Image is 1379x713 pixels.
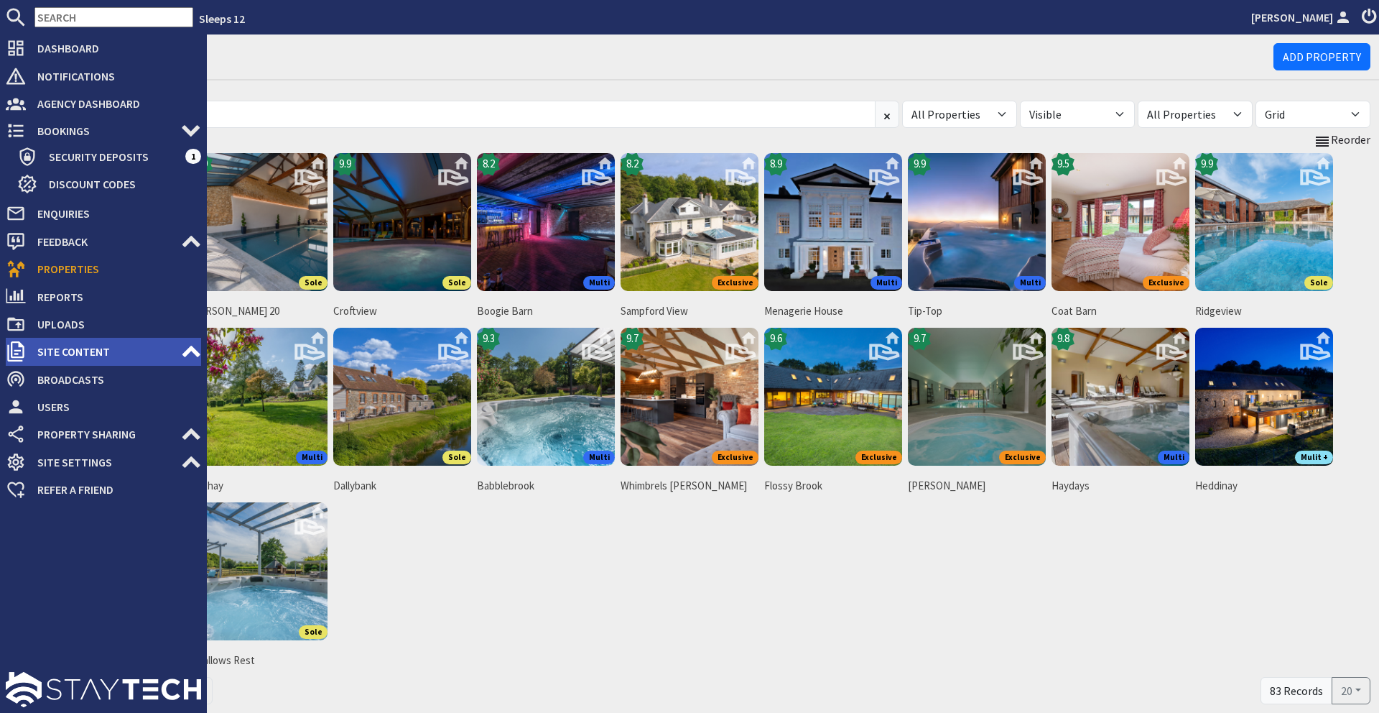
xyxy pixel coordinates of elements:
span: Multi [583,451,615,464]
span: Flossy Brook [764,478,902,494]
input: Search... [43,101,876,128]
a: Broadcasts [6,368,201,391]
a: Tip-Top's icon9.9MultiTip-Top [905,150,1049,325]
span: Uploads [26,313,201,336]
a: Haydays's icon9.8MultiHaydays [1049,325,1192,500]
span: Feedback [26,230,181,253]
span: Heddinay [1195,478,1333,494]
span: Exclusive [999,451,1046,464]
img: Babblebrook's icon [477,328,615,466]
a: Menagerie House's icon8.9MultiMenagerie House [761,150,905,325]
a: Feedback [6,230,201,253]
img: staytech_l_w-4e588a39d9fa60e82540d7cfac8cfe4b7147e857d3e8dbdfbd41c59d52db0ec4.svg [6,672,201,707]
span: 9.7 [626,331,639,347]
span: Ridgeview [1195,303,1333,320]
span: Exclusive [712,276,758,290]
img: Swallows Rest's icon [190,502,328,640]
span: Notifications [26,65,201,88]
a: Dashboard [6,37,201,60]
span: Site Content [26,340,181,363]
span: Huxhay [190,478,328,494]
a: Users [6,395,201,418]
span: Multi [583,276,615,290]
img: Huxhay's icon [190,328,328,466]
span: Multi [1158,451,1189,464]
a: Property Sharing [6,423,201,446]
a: Flossy Brook's icon9.6ExclusiveFlossy Brook [761,325,905,500]
a: Ridgeview's icon9.9SoleRidgeview [1192,150,1336,325]
span: Sampford View [621,303,758,320]
span: Menagerie House [764,303,902,320]
a: Boogie Barn's icon8.2MultiBoogie Barn [474,150,618,325]
a: Notifications [6,65,201,88]
a: Uploads [6,313,201,336]
div: 83 Records [1260,677,1332,704]
span: Exclusive [712,451,758,464]
a: Refer a Friend [6,478,201,501]
span: Exclusive [1143,276,1189,290]
span: Swallows Rest [190,653,328,669]
a: Croftview's icon9.9SoleCroftview [330,150,474,325]
img: Kingshay Barton's icon [908,328,1046,466]
a: Sleeps 12 [199,11,245,26]
span: Bookings [26,119,181,142]
a: Swallows Rest's iconSoleSwallows Rest [187,500,330,674]
a: Huxhay's iconMultiHuxhay [187,325,330,500]
span: Coat Barn [1051,303,1189,320]
input: SEARCH [34,7,193,27]
span: Croftview [333,303,471,320]
a: Sampford View's icon8.2ExclusiveSampford View [618,150,761,325]
span: 9.7 [914,331,926,347]
span: 9.9 [1201,156,1213,172]
span: [PERSON_NAME] [908,478,1046,494]
span: Dallybank [333,478,471,494]
span: Reports [26,285,201,308]
a: Bookings [6,119,201,142]
span: Sole [299,625,328,639]
a: Add Property [1273,43,1370,70]
span: Mulit + [1295,451,1333,464]
a: Kingshay Barton's icon9.7Exclusive[PERSON_NAME] [905,325,1049,500]
span: Exclusive [855,451,902,464]
span: 8.2 [483,156,495,172]
span: 8.2 [626,156,639,172]
span: 9.8 [1057,331,1069,347]
span: Refer a Friend [26,478,201,501]
span: Users [26,395,201,418]
a: Babblebrook's icon9.3MultiBabblebrook [474,325,618,500]
button: 20 [1332,677,1370,704]
a: Dallybank's iconSoleDallybank [330,325,474,500]
span: 9.9 [195,156,208,172]
a: Heddinay's iconMulit +Heddinay [1192,325,1336,500]
span: 9.3 [483,331,495,347]
a: Agency Dashboard [6,92,201,115]
span: Haydays [1051,478,1189,494]
span: Site Settings [26,451,181,474]
span: Multi [296,451,328,464]
span: 1 [185,149,201,163]
a: Reorder [1314,131,1370,149]
a: Churchill 20's icon9.9Sole[PERSON_NAME] 20 [187,150,330,325]
span: 8.9 [770,156,782,172]
a: Properties [6,257,201,280]
span: Multi [870,276,902,290]
img: Sampford View's icon [621,153,758,291]
span: Dashboard [26,37,201,60]
img: Menagerie House's icon [764,153,902,291]
img: Churchill 20's icon [190,153,328,291]
span: 9.6 [770,331,782,347]
span: 9.9 [339,156,351,172]
img: Tip-Top's icon [908,153,1046,291]
a: Security Deposits 1 [17,145,201,168]
span: Property Sharing [26,423,181,446]
img: Boogie Barn's icon [477,153,615,291]
span: Agency Dashboard [26,92,201,115]
span: Security Deposits [37,145,185,168]
a: Site Settings [6,451,201,474]
span: Sole [299,276,328,290]
span: [PERSON_NAME] 20 [190,303,328,320]
span: Sole [442,276,471,290]
span: Broadcasts [26,368,201,391]
span: Babblebrook [477,478,615,494]
img: Flossy Brook's icon [764,328,902,466]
